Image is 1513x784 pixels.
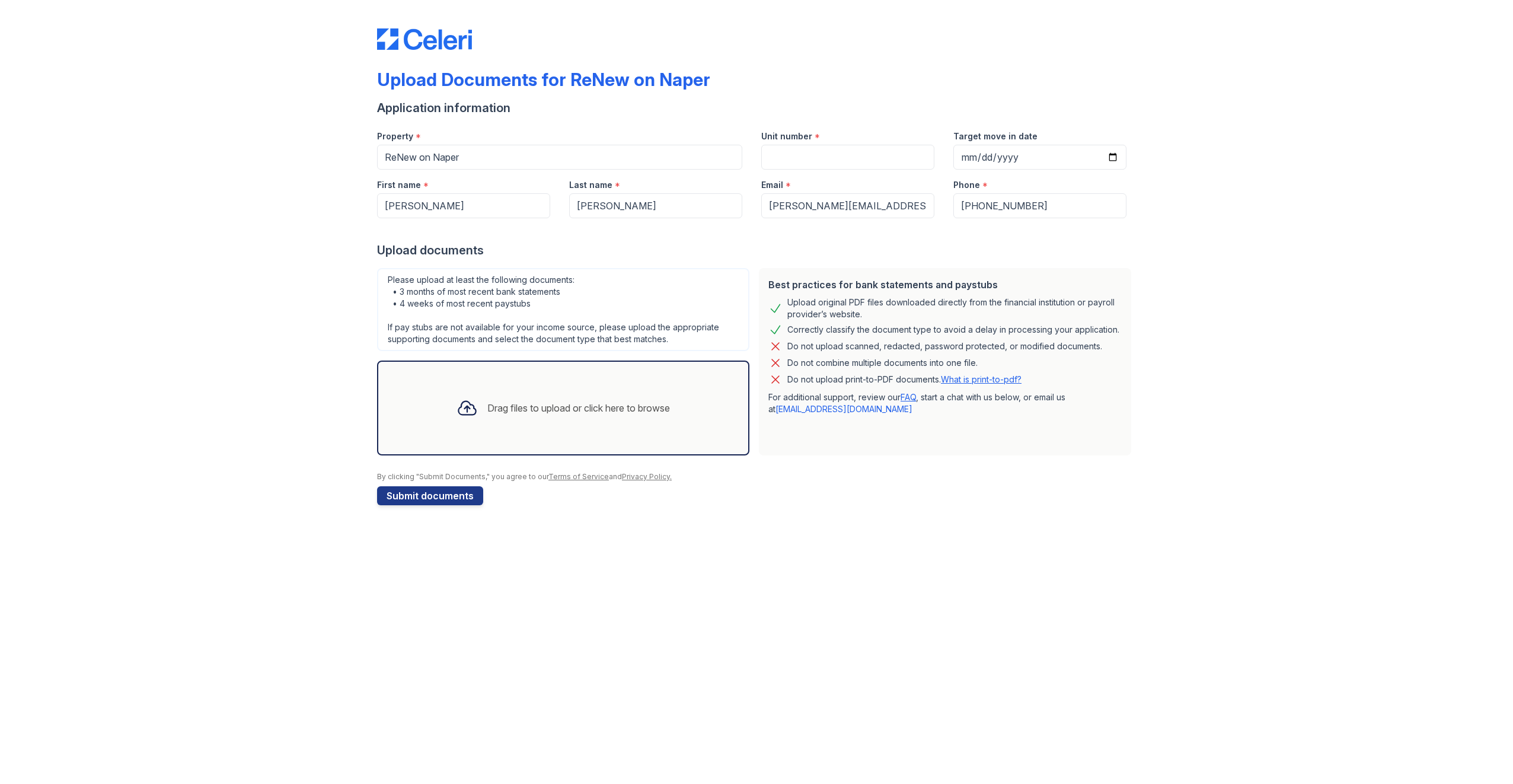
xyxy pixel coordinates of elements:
[377,69,710,90] div: Upload Documents for ReNew on Naper
[377,100,1136,116] div: Application information
[953,179,980,191] label: Phone
[761,179,783,191] label: Email
[487,401,670,415] div: Drag files to upload or click here to browse
[768,278,1122,292] div: Best practices for bank statements and paystubs
[761,130,812,142] label: Unit number
[787,339,1102,353] div: Do not upload scanned, redacted, password protected, or modified documents.
[377,242,1136,259] div: Upload documents
[953,130,1038,142] label: Target move in date
[377,486,483,505] button: Submit documents
[941,374,1022,384] a: What is print-to-pdf?
[377,130,413,142] label: Property
[787,297,1122,320] div: Upload original PDF files downloaded directly from the financial institution or payroll provider’...
[622,472,672,481] a: Privacy Policy.
[548,472,609,481] a: Terms of Service
[377,28,472,50] img: CE_Logo_Blue-a8612792a0a2168367f1c8372b55b34899dd931a85d93a1a3d3e32e68fde9ad4.png
[787,323,1119,337] div: Correctly classify the document type to avoid a delay in processing your application.
[569,179,612,191] label: Last name
[377,179,421,191] label: First name
[377,472,1136,482] div: By clicking "Submit Documents," you agree to our and
[787,356,978,370] div: Do not combine multiple documents into one file.
[377,268,749,351] div: Please upload at least the following documents: • 3 months of most recent bank statements • 4 wee...
[775,404,912,414] a: [EMAIL_ADDRESS][DOMAIN_NAME]
[901,392,916,402] a: FAQ
[768,391,1122,415] p: For additional support, review our , start a chat with us below, or email us at
[787,374,1022,385] p: Do not upload print-to-PDF documents.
